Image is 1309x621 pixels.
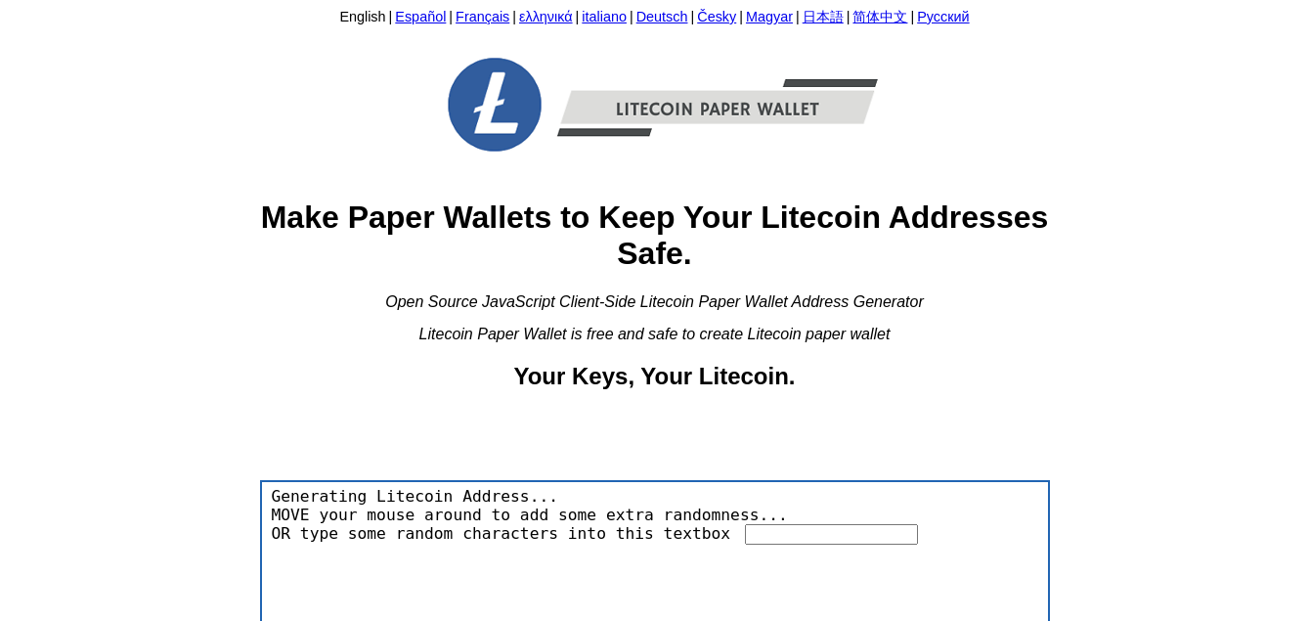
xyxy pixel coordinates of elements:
[519,9,573,24] a: ελληνικά
[260,293,1050,311] div: Open Source JavaScript Client-Side Litecoin Paper Wallet Address Generator
[267,501,793,524] span: MOVE your mouse around to add some extra randomness...
[456,9,509,24] a: Français
[395,9,446,24] a: Español
[267,482,564,506] span: Generating Litecoin Address...
[339,9,385,24] a: English
[636,9,688,24] a: Deutsch
[260,8,1050,31] div: | | | | | | | | | |
[267,519,736,543] span: OR type some random characters into this textbox
[260,363,1050,390] h2: Your Keys, Your Litecoin.
[391,34,919,175] img: Free-Litecoin-Paper-Wallet
[917,9,969,24] a: Русский
[697,9,736,24] a: Česky
[746,9,793,24] a: Magyar
[260,326,1050,343] div: Litecoin Paper Wallet is free and safe to create Litecoin paper wallet
[803,9,844,24] a: 日本語
[852,9,907,24] a: 简体中文
[582,9,627,24] a: italiano
[260,200,1050,272] h1: Make Paper Wallets to Keep Your Litecoin Addresses Safe.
